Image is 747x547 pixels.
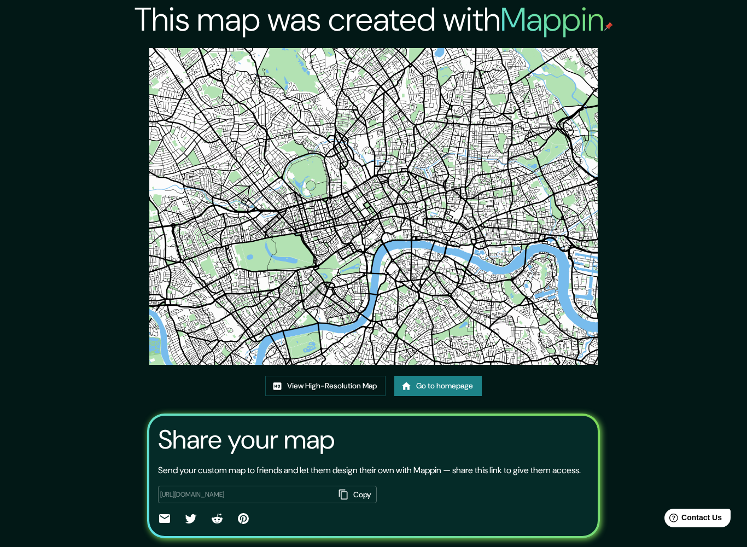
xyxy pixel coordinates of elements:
a: Go to homepage [394,376,482,396]
h3: Share your map [158,424,335,455]
iframe: Help widget launcher [650,504,735,535]
img: mappin-pin [604,22,613,31]
p: Send your custom map to friends and let them design their own with Mappin — share this link to gi... [158,464,581,477]
button: Copy [334,486,377,504]
a: View High-Resolution Map [265,376,386,396]
img: created-map [149,48,598,365]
